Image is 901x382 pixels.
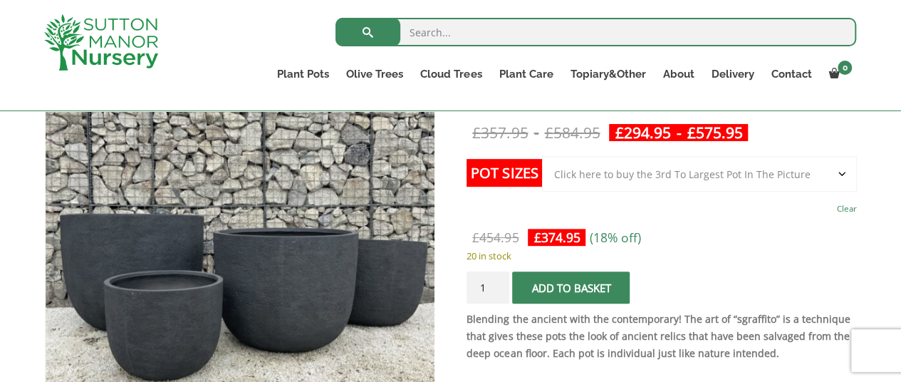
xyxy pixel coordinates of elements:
[472,229,479,246] span: £
[467,312,850,360] strong: Blending the ancient with the contemporary! The art of “sgraffito” is a technique that gives thes...
[561,64,654,84] a: Topiary&Other
[762,64,820,84] a: Contact
[615,123,623,143] span: £
[338,64,412,84] a: Olive Trees
[687,123,695,143] span: £
[589,229,640,246] span: (18% off)
[467,272,509,304] input: Product quantity
[533,229,541,246] span: £
[615,123,670,143] bdi: 294.95
[467,247,856,264] p: 20 in stock
[544,123,553,143] span: £
[44,14,158,71] img: logo
[533,229,580,246] bdi: 374.95
[269,64,338,84] a: Plant Pots
[472,123,528,143] bdi: 357.95
[702,64,762,84] a: Delivery
[512,272,630,304] button: Add to basket
[820,64,856,84] a: 0
[838,61,852,75] span: 0
[654,64,702,84] a: About
[335,18,856,46] input: Search...
[687,123,742,143] bdi: 575.95
[472,123,481,143] span: £
[472,229,519,246] bdi: 454.95
[467,124,605,141] del: -
[490,64,561,84] a: Plant Care
[544,123,600,143] bdi: 584.95
[467,159,542,187] label: Pot Sizes
[412,64,490,84] a: Cloud Trees
[609,124,748,141] ins: -
[837,199,857,219] a: Clear options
